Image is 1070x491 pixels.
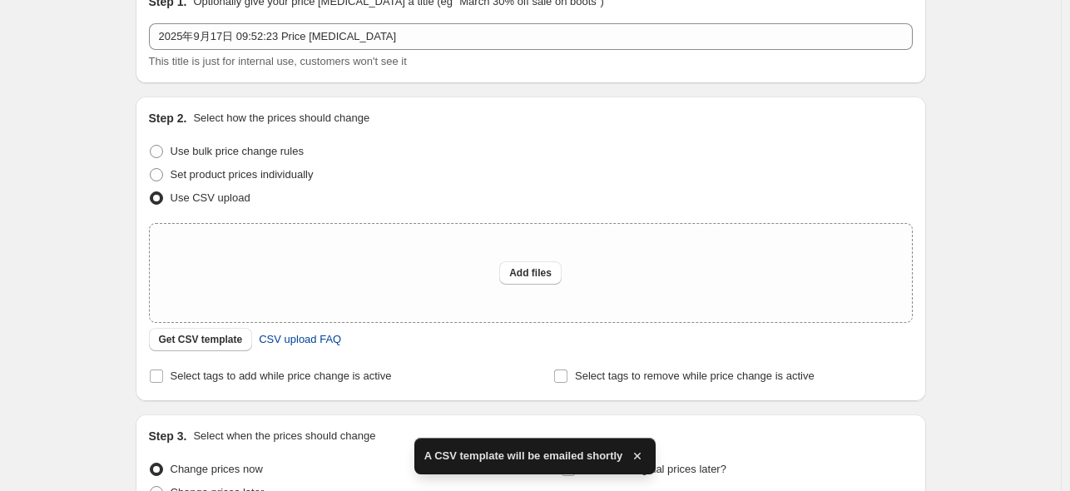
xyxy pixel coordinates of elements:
[193,428,375,444] p: Select when the prices should change
[149,55,407,67] span: This title is just for internal use, customers won't see it
[249,326,351,353] a: CSV upload FAQ
[171,168,314,181] span: Set product prices individually
[159,333,243,346] span: Get CSV template
[149,328,253,351] button: Get CSV template
[171,369,392,382] span: Select tags to add while price change is active
[499,261,562,285] button: Add files
[149,23,913,50] input: 30% off holiday sale
[171,145,304,157] span: Use bulk price change rules
[259,331,341,348] span: CSV upload FAQ
[193,110,369,126] p: Select how the prices should change
[149,110,187,126] h2: Step 2.
[575,369,815,382] span: Select tags to remove while price change is active
[149,428,187,444] h2: Step 3.
[171,191,250,204] span: Use CSV upload
[171,463,263,475] span: Change prices now
[424,448,623,464] span: A CSV template will be emailed shortly
[509,266,552,280] span: Add files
